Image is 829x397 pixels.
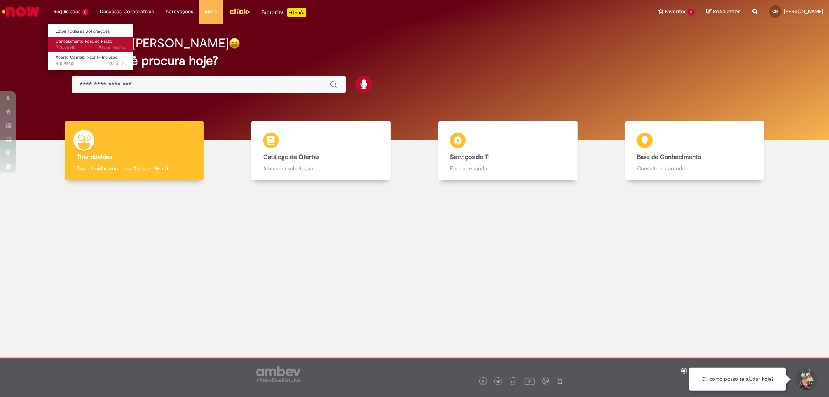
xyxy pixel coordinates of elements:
[689,368,786,391] div: Oi, como posso te ajudar hoje?
[557,378,564,385] img: logo_footer_naosei.png
[525,376,535,386] img: logo_footer_youtube.png
[77,153,112,161] b: Tirar dúvidas
[110,61,126,66] time: 19/07/2023 15:25:31
[56,54,118,60] span: Acerto Contábil Fabril - Inclusão
[637,153,701,161] b: Base de Conhecimento
[287,8,306,17] p: +GenAi
[511,380,515,384] img: logo_footer_linkedin.png
[496,380,500,384] img: logo_footer_twitter.png
[1,4,41,19] img: ServiceNow
[72,37,229,50] h2: Boa tarde, [PERSON_NAME]
[688,9,695,16] span: 2
[56,38,112,44] span: Cancelamento Fora do Prazo
[481,380,485,384] img: logo_footer_facebook.png
[262,8,306,17] div: Padroniza
[56,61,126,67] span: R10198301
[53,8,80,16] span: Requisições
[48,53,133,68] a: Aberto R10198301 : Acerto Contábil Fabril - Inclusão
[110,61,126,66] span: 2a atrás
[100,8,154,16] span: Despesas Corporativas
[637,164,752,172] p: Consulte e aprenda
[794,368,817,391] button: Iniciar Conversa de Suporte
[450,164,565,172] p: Encontre ajuda
[450,153,490,161] b: Serviços de TI
[601,121,788,180] a: Base de Conhecimento Consulte e aprenda
[99,44,126,50] span: Agora mesmo
[48,27,133,36] a: Exibir Todas as Solicitações
[47,23,133,70] ul: Requisições
[415,121,602,180] a: Serviços de TI Encontre ajuda
[77,164,192,172] p: Tirar dúvidas com Lupi Assist e Gen Ai
[229,5,250,17] img: click_logo_yellow_360x200.png
[665,8,686,16] span: Favoritos
[48,37,133,52] a: Aberto R13586018 : Cancelamento Fora do Prazo
[706,8,741,16] a: Rascunhos
[772,9,778,14] span: CM
[542,378,549,385] img: logo_footer_workplace.png
[263,164,379,172] p: Abra uma solicitação
[56,44,126,51] span: R13586018
[228,121,415,180] a: Catálogo de Ofertas Abra uma solicitação
[229,38,240,49] img: happy-face.png
[41,121,228,180] a: Tirar dúvidas Tirar dúvidas com Lupi Assist e Gen Ai
[256,366,301,382] img: logo_footer_ambev_rotulo_gray.png
[72,54,757,68] h2: O que você procura hoje?
[713,8,741,15] span: Rascunhos
[205,8,217,16] span: More
[99,44,126,50] time: 01/10/2025 13:40:11
[166,8,194,16] span: Aprovações
[263,153,319,161] b: Catálogo de Ofertas
[82,9,89,16] span: 2
[784,8,823,15] span: [PERSON_NAME]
